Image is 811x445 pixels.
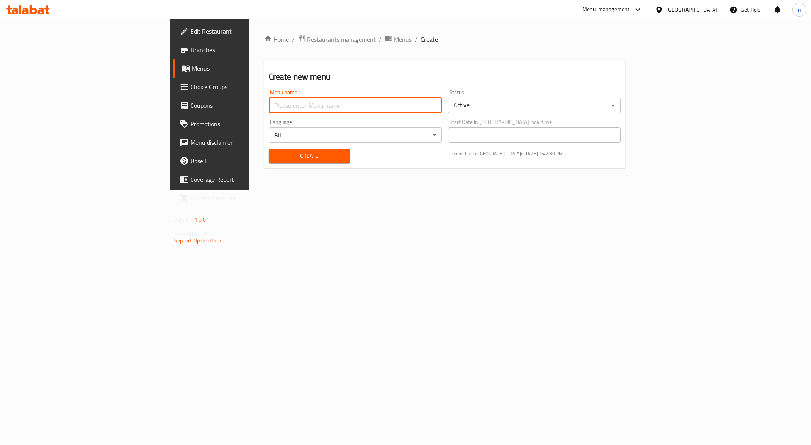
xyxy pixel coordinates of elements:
[190,27,300,36] span: Edit Restaurant
[173,59,306,78] a: Menus
[394,35,412,44] span: Menus
[173,152,306,170] a: Upsell
[190,156,300,166] span: Upsell
[174,228,210,238] span: Get support on:
[173,78,306,96] a: Choice Groups
[190,138,300,147] span: Menu disclaimer
[448,98,621,113] div: Active
[194,215,206,225] span: 1.0.0
[173,41,306,59] a: Branches
[275,151,344,161] span: Create
[269,98,442,113] input: Please enter Menu name
[307,35,376,44] span: Restaurants management
[190,82,300,91] span: Choice Groups
[173,170,306,189] a: Coverage Report
[379,35,382,44] li: /
[190,119,300,129] span: Promotions
[666,5,717,14] div: [GEOGRAPHIC_DATA]
[385,34,412,44] a: Menus
[173,115,306,133] a: Promotions
[264,34,626,44] nav: breadcrumb
[298,34,376,44] a: Restaurants management
[173,22,306,41] a: Edit Restaurant
[173,96,306,115] a: Coupons
[421,35,438,44] span: Create
[269,71,621,83] h2: Create new menu
[415,35,417,44] li: /
[173,133,306,152] a: Menu disclaimer
[190,175,300,184] span: Coverage Report
[192,64,300,73] span: Menus
[269,127,442,143] div: All
[582,5,630,14] div: Menu-management
[173,189,306,207] a: Grocery Checklist
[190,193,300,203] span: Grocery Checklist
[174,235,223,245] a: Support.OpsPlatform
[190,45,300,54] span: Branches
[190,101,300,110] span: Coupons
[450,150,621,157] p: Current time in [GEOGRAPHIC_DATA] is [DATE] 1:42:30 PM
[174,215,193,225] span: Version:
[798,5,801,14] span: n
[269,149,350,163] button: Create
